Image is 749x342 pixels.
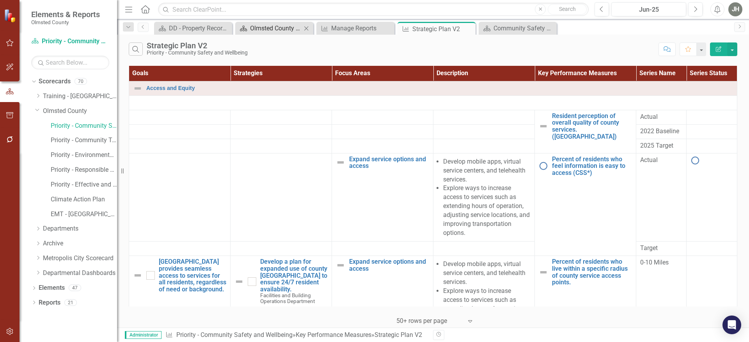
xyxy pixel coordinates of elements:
span: Actual [640,113,682,122]
div: Jun-25 [614,5,683,14]
img: Not Defined [234,277,244,286]
td: Double-Click to Edit [636,242,687,256]
li: Explore ways to increase access to services such as extending hours of operation, adjusting servi... [443,184,531,237]
div: Strategic Plan V2 [147,41,248,50]
a: DD - Property Records and Licensing [156,23,230,33]
small: Olmsted County [31,19,100,25]
span: 0-10 Miles [640,258,682,267]
td: Double-Click to Edit [636,153,687,242]
div: » » [165,331,427,340]
a: Priority - Community Trust and Engagement [51,136,117,145]
span: 2025 Target [640,141,682,150]
div: Open Intercom Messenger [722,316,741,334]
td: Double-Click to Edit [433,153,535,242]
a: Expand service options and access [349,258,429,272]
a: Percent of residents who live within a specific radius of county service access points. [552,258,632,286]
td: Double-Click to Edit [636,124,687,139]
img: Not Defined [336,158,345,167]
img: Not Defined [539,122,548,131]
li: Explore ways to increase access to services such as extending hours of operation, adjusting servi... [443,287,531,340]
a: Training - [GEOGRAPHIC_DATA] [43,92,117,101]
a: Priority - Responsible Growth and Development [51,166,117,175]
a: Departments [43,224,117,233]
a: Elements [39,284,65,293]
div: Strategic Plan V2 [374,331,422,338]
a: Priority - Environmental Sustainability [51,151,117,160]
a: Key Performance Measures [296,331,371,338]
a: Manage Reports [318,23,392,33]
a: Scorecards [39,77,71,86]
img: No Information [690,156,700,165]
a: Priority - Community Safety and Wellbeing [31,37,109,46]
td: Double-Click to Edit [687,110,737,124]
span: Elements & Reports [31,10,100,19]
img: No Information [539,161,548,171]
a: Metropolis City Scorecard [43,254,117,263]
button: JH [728,2,742,16]
a: Climate Action Plan [51,195,117,204]
div: 70 [75,78,87,85]
a: Archive [43,239,117,248]
td: Double-Click to Edit Right Click for Context Menu [332,153,433,242]
a: Develop a plan for expanded use of county [GEOGRAPHIC_DATA] to ensure 24/7 resident availability. [260,258,328,293]
a: Access and Equity [146,85,733,91]
a: Resident perception of overall quality of county services. ([GEOGRAPHIC_DATA]) [552,113,632,140]
img: Not Defined [539,268,548,277]
a: EMT - [GEOGRAPHIC_DATA] [51,210,117,219]
img: ClearPoint Strategy [4,9,18,22]
span: Search [559,6,576,12]
span: Actual [640,156,682,165]
button: Search [548,4,587,15]
td: Double-Click to Edit [129,95,737,110]
div: Olmsted County Strategic Plan [250,23,302,33]
td: Double-Click to Edit [687,124,737,139]
a: Priority - Community Safety and Wellbeing [176,331,293,338]
a: Expand service options and access [349,156,429,169]
a: Departmental Dashboards [43,269,117,278]
a: Priority - Effective and Engaged Workforce [51,180,117,189]
a: Priority - Community Safety and Wellbeing [51,122,117,130]
td: Double-Click to Edit [687,153,737,242]
input: Search ClearPoint... [158,3,589,16]
a: [GEOGRAPHIC_DATA] provides seamless access to services for all residents, regardless of need or b... [159,258,226,293]
div: DD - Property Records and Licensing [169,23,230,33]
td: Double-Click to Edit Right Click for Context Menu [129,81,737,95]
img: Not Defined [133,84,142,93]
a: Olmsted County Strategic Plan [237,23,302,33]
button: Jun-25 [611,2,686,16]
li: Develop mobile apps, virtual service centers, and telehealth services. [443,157,531,184]
img: Not Defined [336,261,345,270]
input: Search Below... [31,56,109,69]
div: 21 [64,299,77,306]
a: Reports [39,298,60,307]
div: 47 [69,285,81,291]
img: Not Defined [133,271,142,280]
span: Administrator [125,331,162,339]
a: Percent of residents who feel information is easy to access (CSS*) [552,156,632,176]
td: Double-Click to Edit Right Click for Context Menu [535,110,636,153]
td: Double-Click to Edit [636,139,687,153]
div: Priority - Community Safety and Wellbeing [147,50,248,56]
td: Double-Click to Edit [687,242,737,256]
div: Strategic Plan V2 [412,24,474,34]
span: 2022 Baseline [640,127,682,136]
div: Manage Reports [331,23,392,33]
a: Community Safety and Wellbeing Strategic Priority [481,23,555,33]
td: Double-Click to Edit [687,139,737,153]
td: Double-Click to Edit Right Click for Context Menu [535,153,636,256]
div: Community Safety and Wellbeing Strategic Priority [493,23,555,33]
span: Target [640,244,682,253]
li: Develop mobile apps, virtual service centers, and telehealth services. [443,260,531,287]
span: Facilities and Building Operations Department [260,292,315,304]
td: Double-Click to Edit [636,110,687,124]
a: Olmsted County [43,107,117,116]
